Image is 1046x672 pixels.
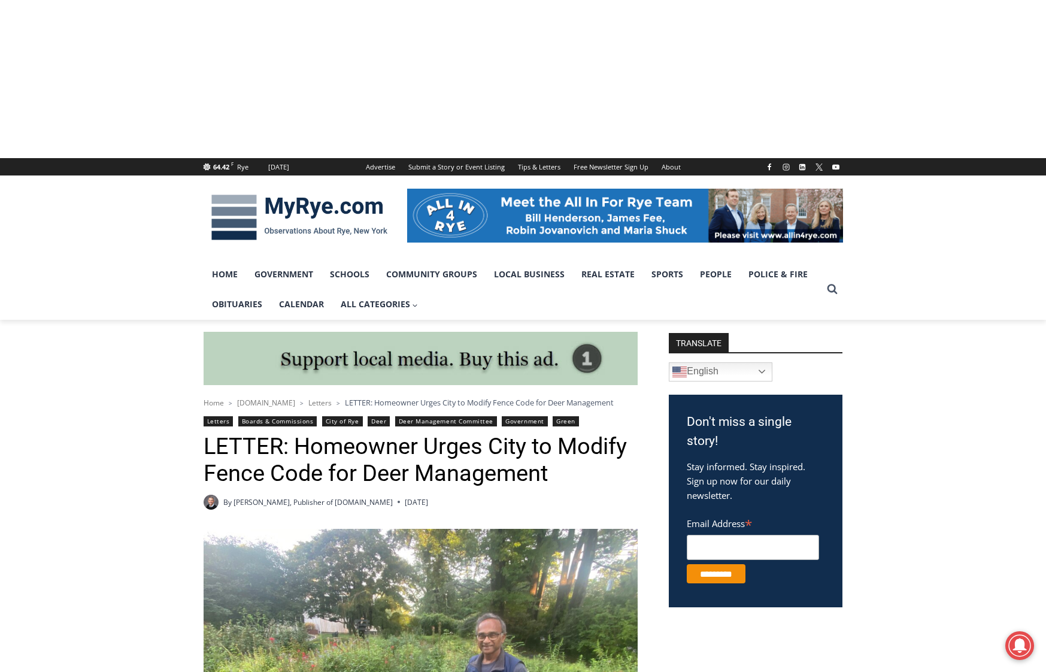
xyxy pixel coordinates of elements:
[300,399,304,407] span: >
[829,160,843,174] a: YouTube
[402,158,511,175] a: Submit a Story or Event Listing
[567,158,655,175] a: Free Newsletter Sign Up
[687,413,824,450] h3: Don't miss a single story!
[268,162,289,172] div: [DATE]
[359,158,402,175] a: Advertise
[762,160,777,174] a: Facebook
[378,259,486,289] a: Community Groups
[553,416,579,426] a: Green
[812,160,826,174] a: X
[795,160,809,174] a: Linkedin
[204,495,219,510] a: Author image
[246,259,322,289] a: Government
[779,160,793,174] a: Instagram
[359,158,687,175] nav: Secondary Navigation
[213,162,229,171] span: 64.42
[669,333,729,352] strong: TRANSLATE
[407,189,843,243] img: All in for Rye
[237,162,248,172] div: Rye
[204,186,395,249] img: MyRye.com
[341,298,419,311] span: All Categories
[655,158,687,175] a: About
[511,158,567,175] a: Tips & Letters
[204,332,638,386] img: support local media, buy this ad
[395,416,497,426] a: Deer Management Committee
[223,497,232,508] span: By
[687,511,819,533] label: Email Address
[204,396,638,408] nav: Breadcrumbs
[234,497,393,507] a: [PERSON_NAME], Publisher of [DOMAIN_NAME]
[271,289,332,319] a: Calendar
[204,289,271,319] a: Obituaries
[368,416,390,426] a: Deer
[486,259,573,289] a: Local Business
[308,398,332,408] a: Letters
[692,259,740,289] a: People
[204,259,821,320] nav: Primary Navigation
[204,259,246,289] a: Home
[322,259,378,289] a: Schools
[821,279,843,300] button: View Search Form
[322,416,363,426] a: City of Rye
[502,416,547,426] a: Government
[669,362,772,382] a: English
[740,259,816,289] a: Police & Fire
[643,259,692,289] a: Sports
[204,416,234,426] a: Letters
[229,399,232,407] span: >
[672,365,687,379] img: en
[237,398,295,408] a: [DOMAIN_NAME]
[204,433,638,488] h1: LETTER: Homeowner Urges City to Modify Fence Code for Deer Management
[405,497,428,508] time: [DATE]
[238,416,317,426] a: Boards & Commissions
[231,161,234,167] span: F
[345,397,614,408] span: LETTER: Homeowner Urges City to Modify Fence Code for Deer Management
[573,259,643,289] a: Real Estate
[336,399,340,407] span: >
[687,459,824,503] p: Stay informed. Stay inspired. Sign up now for our daily newsletter.
[332,289,427,319] a: All Categories
[204,398,224,408] a: Home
